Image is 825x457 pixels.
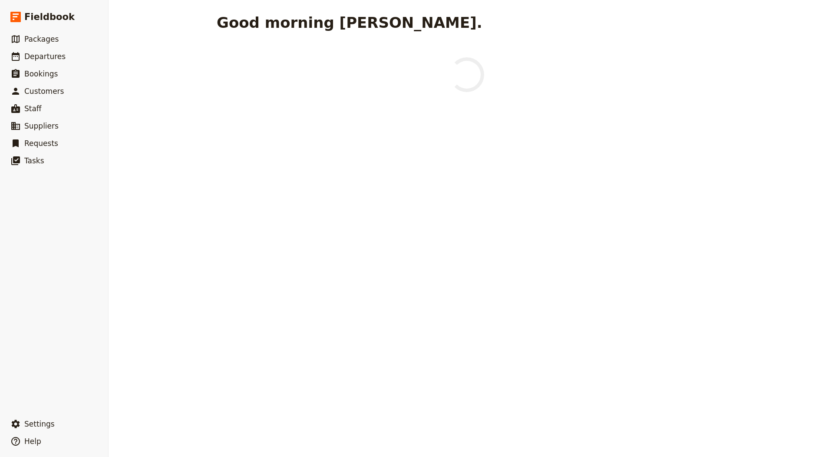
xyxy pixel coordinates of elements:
span: Tasks [24,156,44,165]
span: Fieldbook [24,10,75,23]
span: Requests [24,139,58,148]
span: Departures [24,52,66,61]
h1: Good morning [PERSON_NAME]. [217,14,482,31]
span: Help [24,437,41,446]
span: Bookings [24,70,58,78]
span: Staff [24,104,42,113]
span: Packages [24,35,59,43]
span: Suppliers [24,122,59,130]
span: Customers [24,87,64,96]
span: Settings [24,420,55,428]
